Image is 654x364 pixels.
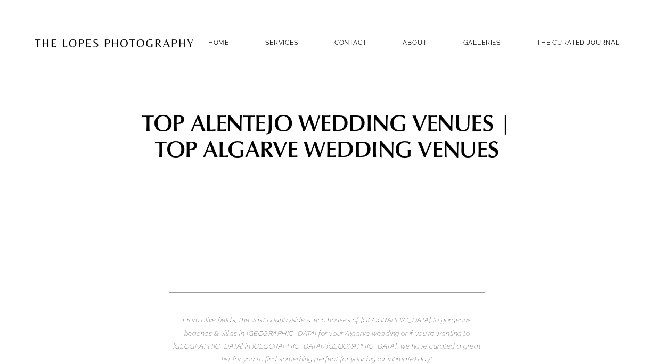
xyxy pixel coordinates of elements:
[173,316,483,363] em: From olive fields, the vast countryside & eco houses of [GEOGRAPHIC_DATA] to gorgeous beaches & v...
[208,35,229,49] a: Home
[34,16,194,69] img: Portugal Wedding Photographer | The Lopes Photography
[463,35,501,49] a: GALLERIES
[403,35,427,49] a: ABOUT
[135,109,519,161] h1: TOP ALENTEJO WEDDING VENUES | TOP ALGARVE WEDDING VENUES
[334,35,367,49] a: Contact
[537,35,620,49] a: THE CURATED JOURNAL
[265,39,298,46] a: SERVICES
